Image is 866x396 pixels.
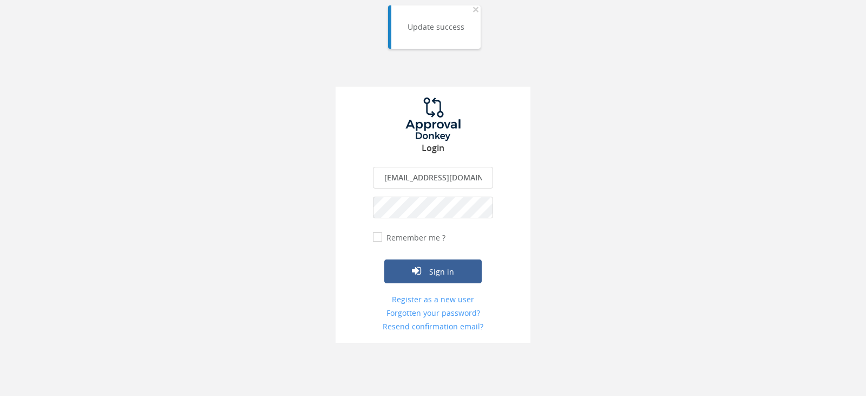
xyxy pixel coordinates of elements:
[408,22,464,33] div: Update success
[392,98,474,141] img: logo.png
[384,259,482,283] button: Sign in
[473,2,479,17] span: ×
[373,321,493,332] a: Resend confirmation email?
[373,167,493,189] input: Enter your Email
[373,294,493,305] a: Register as a new user
[336,144,530,153] h3: Login
[373,308,493,319] a: Forgotten your password?
[384,232,445,243] label: Remember me ?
